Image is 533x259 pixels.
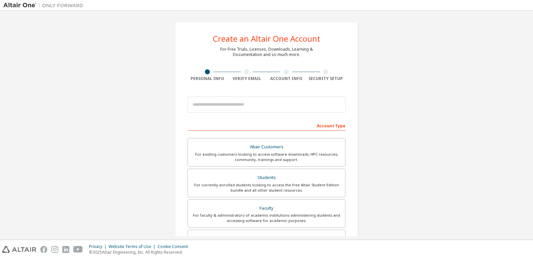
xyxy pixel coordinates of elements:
img: instagram.svg [51,246,58,253]
div: Account Type [188,120,345,131]
div: Faculty [192,204,341,213]
div: Students [192,173,341,182]
img: youtube.svg [73,246,83,253]
div: Altair Customers [192,142,341,152]
div: Website Terms of Use [109,244,158,249]
p: © 2025 Altair Engineering, Inc. All Rights Reserved. [89,249,192,255]
img: altair_logo.svg [2,246,36,253]
div: Security Setup [306,76,346,81]
img: linkedin.svg [62,246,69,253]
div: For faculty & administrators of academic institutions administering students and accessing softwa... [192,213,341,223]
img: Altair One [3,2,87,9]
div: Account Info [266,76,306,81]
div: Privacy [89,244,109,249]
img: facebook.svg [40,246,47,253]
div: Personal Info [188,76,227,81]
div: Cookie Consent [158,244,192,249]
div: For Free Trials, Licenses, Downloads, Learning & Documentation and so much more. [220,47,313,57]
div: Verify Email [227,76,267,81]
div: For existing customers looking to access software downloads, HPC resources, community, trainings ... [192,152,341,162]
div: For currently enrolled students looking to access the free Altair Student Edition bundle and all ... [192,182,341,193]
div: Create an Altair One Account [213,35,320,43]
div: Everyone else [192,234,341,243]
